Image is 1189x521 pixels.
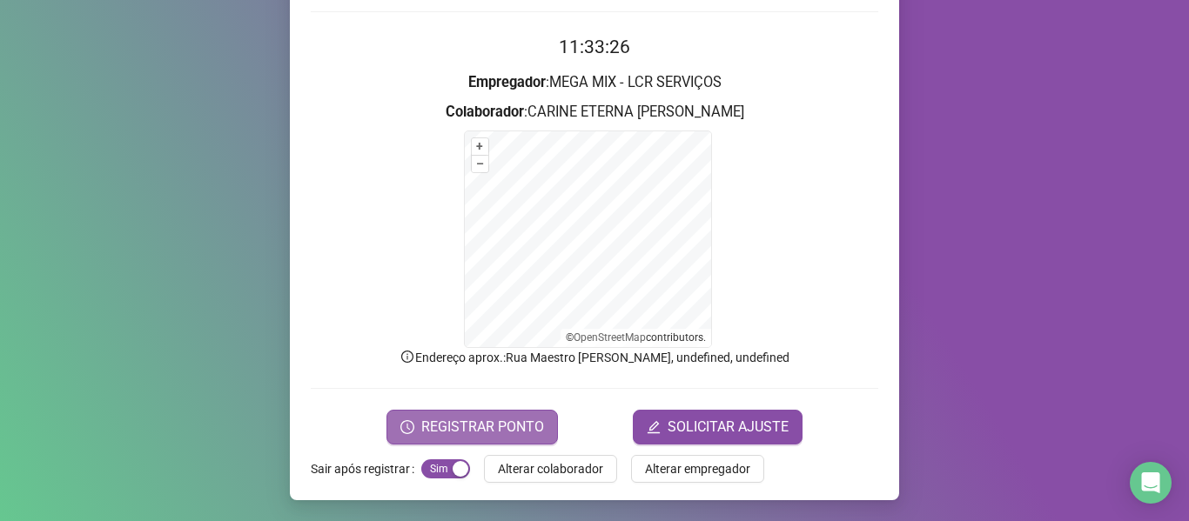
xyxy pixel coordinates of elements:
[472,156,488,172] button: –
[668,417,789,438] span: SOLICITAR AJUSTE
[311,71,878,94] h3: : MEGA MIX - LCR SERVIÇOS
[421,417,544,438] span: REGISTRAR PONTO
[311,101,878,124] h3: : CARINE ETERNA [PERSON_NAME]
[1130,462,1172,504] div: Open Intercom Messenger
[631,455,764,483] button: Alterar empregador
[645,459,750,478] span: Alterar empregador
[647,420,661,434] span: edit
[311,348,878,367] p: Endereço aprox. : Rua Maestro [PERSON_NAME], undefined, undefined
[574,331,646,344] a: OpenStreetMap
[386,410,558,444] button: REGISTRAR PONTO
[468,74,546,90] strong: Empregador
[559,37,630,57] time: 11:33:26
[484,455,617,483] button: Alterar colaborador
[311,455,421,483] label: Sair após registrar
[400,420,414,434] span: clock-circle
[400,349,415,364] span: info-circle
[446,104,524,120] strong: Colaborador
[633,410,803,444] button: editSOLICITAR AJUSTE
[498,459,603,478] span: Alterar colaborador
[472,138,488,155] button: +
[566,331,706,344] li: © contributors.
